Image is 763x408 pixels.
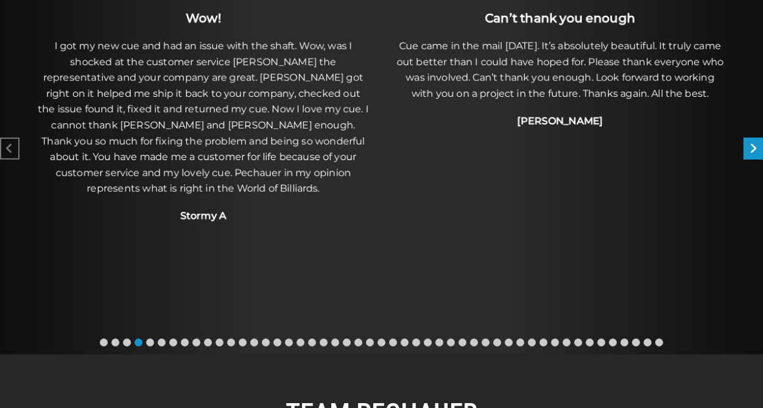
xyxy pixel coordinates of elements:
[389,38,733,102] p: Cue came in the mail [DATE]. It’s absolutely beautiful. It truly came out better than I could hav...
[31,38,375,197] p: I got my new cue and had an issue with the shaft. Wow, was I shocked at the customer service [PER...
[388,9,733,134] div: 5 / 49
[30,9,376,229] div: 4 / 49
[389,114,733,128] h4: [PERSON_NAME]
[389,9,733,27] h3: Can’t thank you enough
[31,9,375,27] h3: Wow!
[31,209,375,223] h4: Stormy A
